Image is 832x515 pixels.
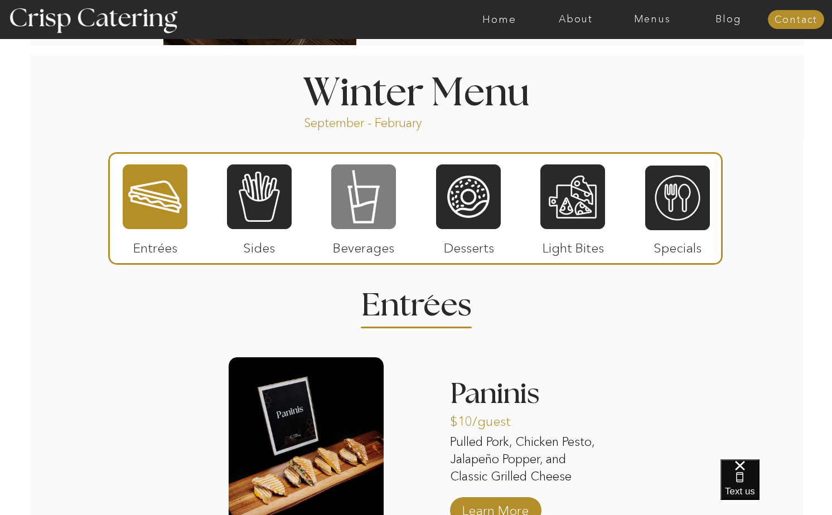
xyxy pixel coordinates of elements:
[614,14,690,25] a: Menus
[690,14,767,25] a: Blog
[222,229,296,261] p: Sides
[768,14,824,26] a: Contact
[450,402,524,435] p: $10/guest
[720,459,832,515] iframe: podium webchat widget bubble
[261,74,571,107] h1: Winter Menu
[450,380,605,415] h3: Paninis
[326,229,400,261] p: Beverages
[361,290,471,312] h2: Entrees
[432,229,506,261] p: Desserts
[450,434,605,487] p: Pulled Pork, Chicken Pesto, Jalapeño Popper, and Classic Grilled Cheese
[118,229,192,261] p: Entrées
[304,115,457,128] p: September - February
[538,14,614,25] a: About
[461,14,538,25] a: Home
[536,229,610,261] p: Light Bites
[640,229,714,261] p: Specials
